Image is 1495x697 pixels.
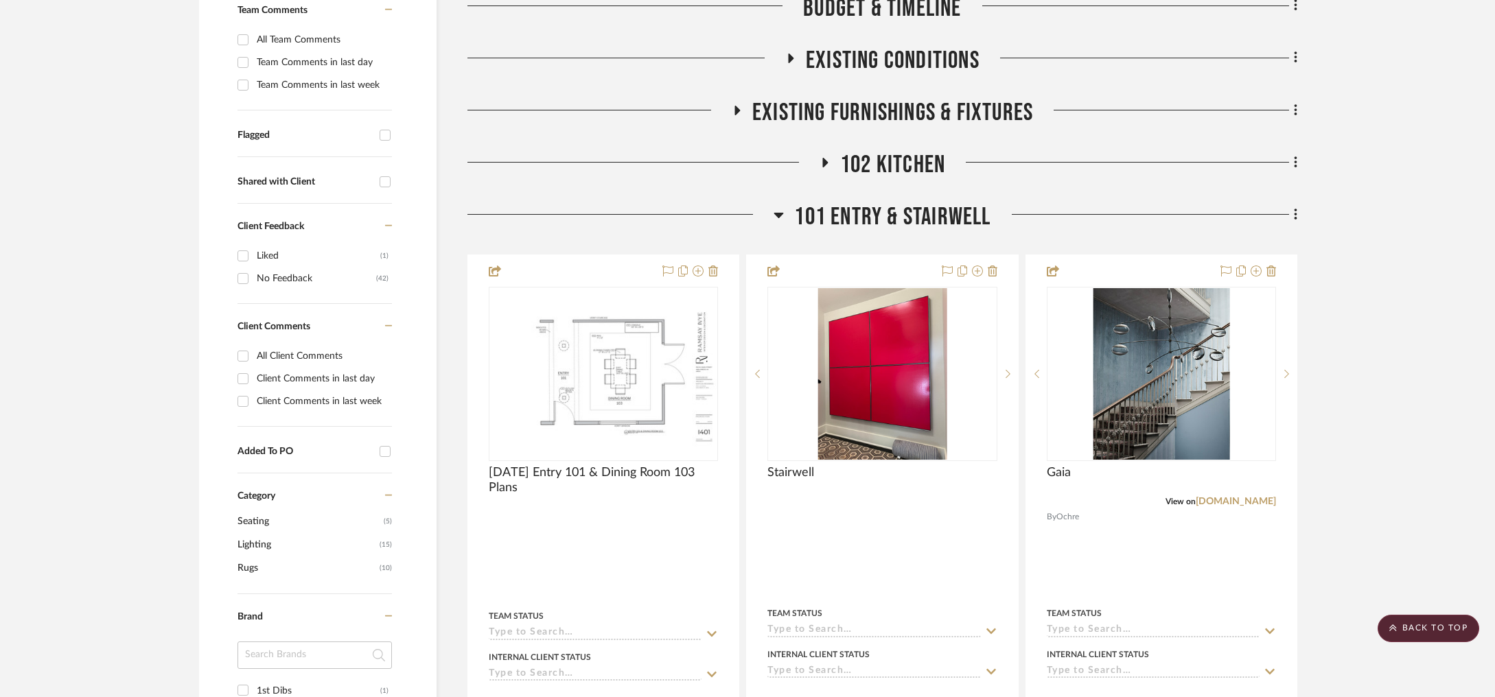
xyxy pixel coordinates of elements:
[257,368,389,390] div: Client Comments in last day
[257,29,389,51] div: All Team Comments
[257,51,389,73] div: Team Comments in last day
[257,345,389,367] div: All Client Comments
[1047,665,1260,678] input: Type to Search…
[237,612,263,622] span: Brand
[257,74,389,96] div: Team Comments in last week
[806,46,980,75] span: Existing Conditions
[237,5,308,15] span: Team Comments
[489,465,718,495] span: [DATE] Entry 101 & Dining Room 103 Plans
[768,287,996,460] div: 0
[237,491,275,502] span: Category
[490,301,717,447] img: 25.09.25 Entry 101 & Dining Room 103 Plans
[1047,648,1149,661] div: Internal Client Status
[237,556,376,580] span: Rugs
[489,627,702,640] input: Type to Search…
[1378,615,1479,642] scroll-to-top-button: BACK TO TOP
[752,98,1033,128] span: Existing Furnishings & Fixtures
[237,533,376,556] span: Lighting
[1056,510,1079,523] span: Ochre
[1047,510,1056,523] span: By
[489,610,544,622] div: Team Status
[384,510,392,532] span: (5)
[1196,497,1276,506] a: [DOMAIN_NAME]
[1047,607,1102,619] div: Team Status
[257,245,380,267] div: Liked
[818,288,947,460] img: Stairwell
[1047,287,1275,460] div: 0
[840,150,945,180] span: 102 Kitchen
[1166,497,1196,506] span: View on
[257,268,376,290] div: No Feedback
[237,176,373,188] div: Shared with Client
[380,534,392,556] span: (15)
[794,202,990,232] span: 101 Entry & Stairwell
[767,665,980,678] input: Type to Search…
[489,668,702,681] input: Type to Search…
[257,390,389,412] div: Client Comments in last week
[237,446,373,458] div: Added To PO
[237,641,392,669] input: Search Brands
[1047,465,1071,480] span: Gaia
[767,607,822,619] div: Team Status
[380,245,389,267] div: (1)
[237,510,380,533] span: Seating
[489,651,591,663] div: Internal Client Status
[376,268,389,290] div: (42)
[767,465,814,480] span: Stairwell
[237,222,304,231] span: Client Feedback
[767,648,870,661] div: Internal Client Status
[767,624,980,637] input: Type to Search…
[1047,624,1260,637] input: Type to Search…
[1093,288,1229,460] img: Gaia
[237,130,373,141] div: Flagged
[237,322,310,331] span: Client Comments
[380,557,392,579] span: (10)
